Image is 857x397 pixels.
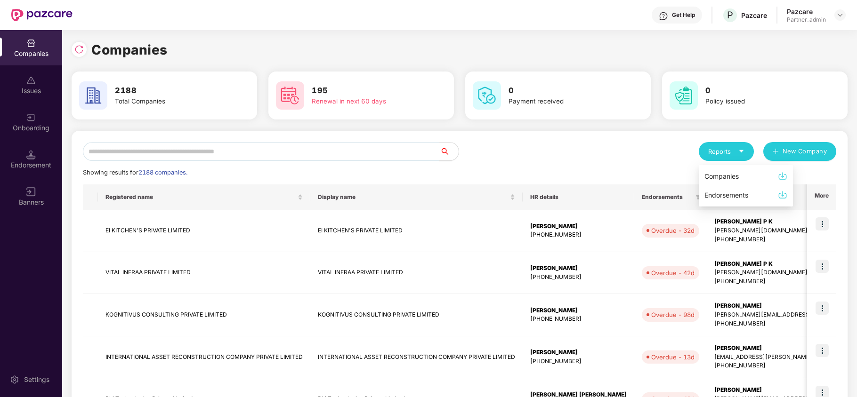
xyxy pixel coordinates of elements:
img: svg+xml;base64,PHN2ZyB3aWR0aD0iMTYiIGhlaWdodD0iMTYiIHZpZXdCb3g9IjAgMCAxNiAxNiIgZmlsbD0ibm9uZSIgeG... [26,187,36,197]
div: Partner_admin [787,16,826,24]
img: New Pazcare Logo [11,9,73,21]
div: Endorsements [704,190,748,200]
span: caret-down [738,148,744,154]
button: search [439,142,459,161]
img: svg+xml;base64,PHN2ZyBpZD0iRHJvcGRvd24tMzJ4MzIiIHhtbG5zPSJodHRwOi8vd3d3LnczLm9yZy8yMDAwL3N2ZyIgd2... [836,11,844,19]
h1: Companies [91,40,168,60]
td: INTERNATIONAL ASSET RECONSTRUCTION COMPANY PRIVATE LIMITED [98,336,310,379]
td: EI KITCHEN'S PRIVATE LIMITED [98,210,310,252]
span: New Company [783,147,827,156]
img: svg+xml;base64,PHN2ZyBpZD0iSXNzdWVzX2Rpc2FibGVkIiB4bWxucz0iaHR0cDovL3d3dy53My5vcmcvMjAwMC9zdmciIH... [26,76,36,85]
td: KOGNITIVUS CONSULTING PRIVATE LIMITED [310,294,523,336]
td: VITAL INFRAA PRIVATE LIMITED [98,252,310,294]
img: icon [816,344,829,357]
span: Registered name [105,193,296,201]
h3: 195 [312,85,423,97]
td: EI KITCHEN'S PRIVATE LIMITED [310,210,523,252]
span: search [439,148,459,155]
div: [PHONE_NUMBER] [530,230,627,239]
td: INTERNATIONAL ASSET RECONSTRUCTION COMPANY PRIVATE LIMITED [310,336,523,379]
img: svg+xml;base64,PHN2ZyBpZD0iUmVsb2FkLTMyeDMyIiB4bWxucz0iaHR0cDovL3d3dy53My5vcmcvMjAwMC9zdmciIHdpZH... [74,45,84,54]
img: icon [816,260,829,273]
img: svg+xml;base64,PHN2ZyB4bWxucz0iaHR0cDovL3d3dy53My5vcmcvMjAwMC9zdmciIHdpZHRoPSI2MCIgaGVpZ2h0PSI2MC... [473,81,501,110]
div: Get Help [672,11,695,19]
div: Total Companies [115,96,226,106]
div: [PERSON_NAME] [530,348,627,357]
div: Companies [704,171,739,182]
button: plusNew Company [763,142,836,161]
h3: 0 [705,85,817,97]
div: [PHONE_NUMBER] [530,357,627,366]
div: [PHONE_NUMBER] [530,273,627,282]
img: svg+xml;base64,PHN2ZyBpZD0iU2V0dGluZy0yMHgyMCIgeG1sbnM9Imh0dHA6Ly93d3cudzMub3JnLzIwMDAvc3ZnIiB3aW... [10,375,19,384]
div: Pazcare [741,11,767,20]
div: Overdue - 13d [651,352,695,362]
div: [PHONE_NUMBER] [530,315,627,324]
span: P [727,9,733,21]
div: Reports [708,147,744,156]
span: plus [773,148,779,156]
img: svg+xml;base64,PHN2ZyB4bWxucz0iaHR0cDovL3d3dy53My5vcmcvMjAwMC9zdmciIHdpZHRoPSI2MCIgaGVpZ2h0PSI2MC... [276,81,304,110]
th: Registered name [98,184,310,210]
span: Display name [318,193,508,201]
img: svg+xml;base64,PHN2ZyBpZD0iRG93bmxvYWQtMzJ4MzIiIHhtbG5zPSJodHRwOi8vd3d3LnczLm9yZy8yMDAwL3N2ZyIgd2... [778,171,787,181]
div: [PERSON_NAME] [530,264,627,273]
td: VITAL INFRAA PRIVATE LIMITED [310,252,523,294]
div: Policy issued [705,96,817,106]
div: Renewal in next 60 days [312,96,423,106]
img: icon [816,217,829,230]
img: svg+xml;base64,PHN2ZyB4bWxucz0iaHR0cDovL3d3dy53My5vcmcvMjAwMC9zdmciIHdpZHRoPSI2MCIgaGVpZ2h0PSI2MC... [79,81,107,110]
span: filter [694,191,703,203]
img: svg+xml;base64,PHN2ZyB4bWxucz0iaHR0cDovL3d3dy53My5vcmcvMjAwMC9zdmciIHdpZHRoPSI2MCIgaGVpZ2h0PSI2MC... [670,81,698,110]
div: Overdue - 32d [651,226,695,235]
div: Overdue - 42d [651,268,695,278]
img: svg+xml;base64,PHN2ZyBpZD0iQ29tcGFuaWVzIiB4bWxucz0iaHR0cDovL3d3dy53My5vcmcvMjAwMC9zdmciIHdpZHRoPS... [26,39,36,48]
div: [PERSON_NAME] [530,306,627,315]
img: icon [816,302,829,315]
img: svg+xml;base64,PHN2ZyBpZD0iRG93bmxvYWQtMzJ4MzIiIHhtbG5zPSJodHRwOi8vd3d3LnczLm9yZy8yMDAwL3N2ZyIgd2... [778,190,787,199]
th: More [807,184,836,210]
span: Endorsements [642,193,692,201]
span: Showing results for [83,169,187,176]
div: [PERSON_NAME] [530,222,627,231]
div: Payment received [509,96,620,106]
img: svg+xml;base64,PHN2ZyB3aWR0aD0iMjAiIGhlaWdodD0iMjAiIHZpZXdCb3g9IjAgMCAyMCAyMCIgZmlsbD0ibm9uZSIgeG... [26,113,36,122]
span: 2188 companies. [138,169,187,176]
h3: 2188 [115,85,226,97]
th: Display name [310,184,523,210]
img: svg+xml;base64,PHN2ZyBpZD0iSGVscC0zMngzMiIgeG1sbnM9Imh0dHA6Ly93d3cudzMub3JnLzIwMDAvc3ZnIiB3aWR0aD... [659,11,668,21]
div: Pazcare [787,7,826,16]
th: HR details [523,184,634,210]
h3: 0 [509,85,620,97]
div: Settings [21,375,52,384]
img: svg+xml;base64,PHN2ZyB3aWR0aD0iMTQuNSIgaGVpZ2h0PSIxNC41IiB2aWV3Qm94PSIwIDAgMTYgMTYiIGZpbGw9Im5vbm... [26,150,36,159]
div: Overdue - 98d [651,310,695,319]
td: KOGNITIVUS CONSULTING PRIVATE LIMITED [98,294,310,336]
